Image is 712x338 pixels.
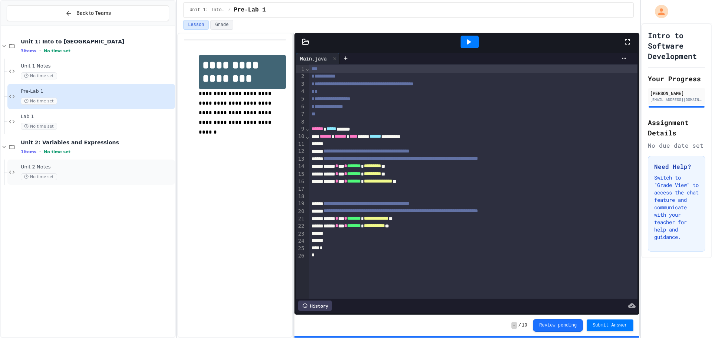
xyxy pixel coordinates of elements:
span: Fold line [306,66,309,72]
div: 26 [296,252,306,260]
div: 6 [296,103,306,111]
div: 1 [296,65,306,73]
span: - [511,322,517,329]
button: Grade [210,20,233,30]
span: Unit 2 Notes [21,164,174,170]
div: 16 [296,178,306,186]
button: Lesson [183,20,209,30]
div: 18 [296,193,306,200]
div: 22 [296,223,306,230]
div: 5 [296,95,306,103]
span: No time set [44,49,70,53]
div: 15 [296,171,306,178]
div: No due date set [648,141,705,150]
p: Switch to "Grade View" to access the chat feature and communicate with your teacher for help and ... [654,174,699,241]
span: No time set [21,98,57,105]
span: Unit 1: Into to [GEOGRAPHIC_DATA] [21,38,174,45]
div: History [298,301,332,311]
span: No time set [21,173,57,180]
span: 10 [522,322,527,328]
div: [EMAIL_ADDRESS][DOMAIN_NAME] [650,97,703,102]
div: 19 [296,200,306,207]
div: Main.java [296,55,330,62]
span: Unit 2: Variables and Expressions [21,139,174,146]
h2: Your Progress [648,73,705,84]
span: • [39,149,41,155]
span: Fold line [306,126,309,132]
span: Fold line [306,134,309,140]
span: 3 items [21,49,36,53]
span: Unit 1 Notes [21,63,174,69]
button: Submit Answer [587,319,633,331]
span: Pre-Lab 1 [234,6,266,14]
span: Lab 1 [21,114,174,120]
div: My Account [647,3,670,20]
div: 7 [296,111,306,118]
span: No time set [21,72,57,79]
div: 23 [296,230,306,238]
span: No time set [44,150,70,154]
button: Review pending [533,319,583,332]
div: 20 [296,208,306,215]
h1: Intro to Software Development [648,30,705,61]
div: 4 [296,88,306,95]
span: / [518,322,521,328]
div: [PERSON_NAME] [650,90,703,96]
span: Submit Answer [593,322,627,328]
span: No time set [21,123,57,130]
div: 10 [296,133,306,140]
div: 21 [296,215,306,223]
span: / [228,7,231,13]
div: 25 [296,245,306,252]
span: Pre-Lab 1 [21,88,174,95]
span: • [39,48,41,54]
div: 24 [296,237,306,245]
div: 12 [296,148,306,155]
button: Back to Teams [7,5,169,21]
div: 17 [296,186,306,193]
div: Main.java [296,53,340,64]
h2: Assignment Details [648,117,705,138]
div: 11 [296,141,306,148]
div: 8 [296,118,306,126]
div: 3 [296,81,306,88]
div: 2 [296,73,306,80]
span: 1 items [21,150,36,154]
h3: Need Help? [654,162,699,171]
div: 9 [296,125,306,133]
span: Back to Teams [76,9,111,17]
span: Unit 1: Into to Java [189,7,225,13]
div: 14 [296,163,306,170]
div: 13 [296,155,306,163]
